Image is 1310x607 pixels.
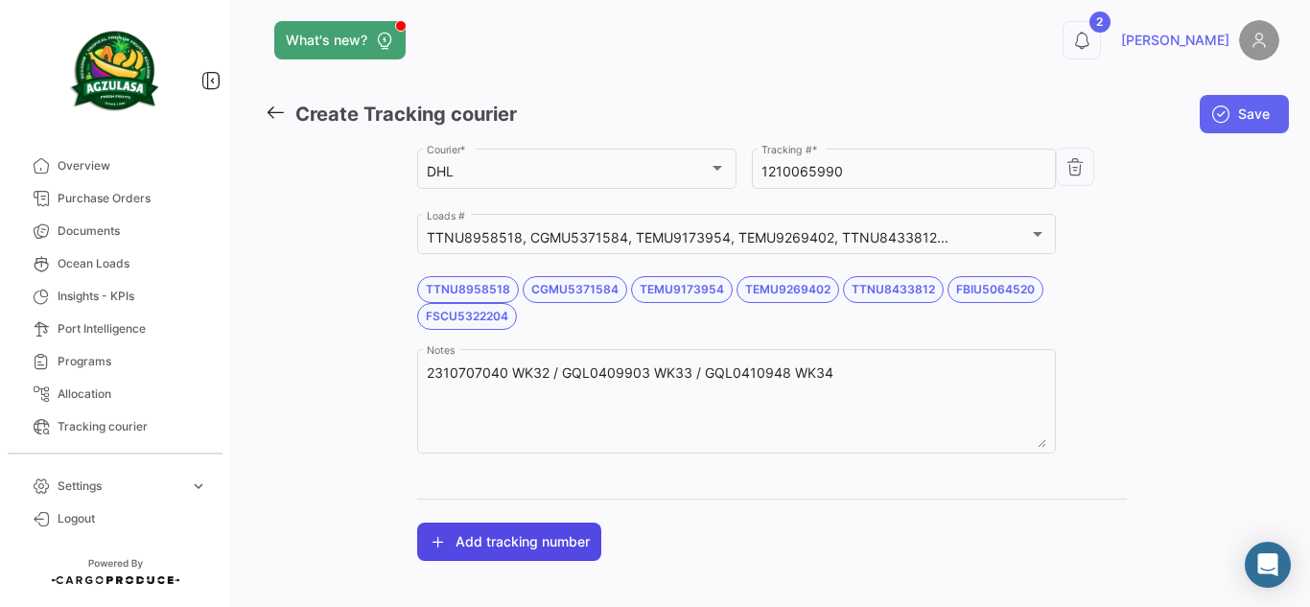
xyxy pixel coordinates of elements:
[1121,31,1229,50] span: [PERSON_NAME]
[15,443,215,476] a: Sensors
[15,345,215,378] a: Programs
[58,222,207,240] span: Documents
[274,21,406,59] button: What's new?
[417,523,601,561] button: Add tracking number
[58,255,207,272] span: Ocean Loads
[852,281,935,298] span: TTNU8433812
[427,163,454,179] mat-select-trigger: DHL
[956,281,1035,298] span: FBIU5064520
[58,157,207,175] span: Overview
[15,247,215,280] a: Ocean Loads
[190,478,207,495] span: expand_more
[640,281,724,298] span: TEMU9173954
[426,281,510,298] span: TTNU8958518
[426,308,508,325] span: FSCU5322204
[58,190,207,207] span: Purchase Orders
[531,281,619,298] span: CGMU5371584
[58,288,207,305] span: Insights - KPIs
[15,150,215,182] a: Overview
[1245,542,1291,588] div: Abrir Intercom Messenger
[58,418,207,435] span: Tracking courier
[15,313,215,345] a: Port Intelligence
[15,215,215,247] a: Documents
[15,378,215,410] a: Allocation
[286,31,367,50] span: What's new?
[67,23,163,119] img: agzulasa-logo.png
[15,182,215,215] a: Purchase Orders
[58,510,207,527] span: Logout
[15,280,215,313] a: Insights - KPIs
[58,353,207,370] span: Programs
[58,478,182,495] span: Settings
[1238,105,1270,124] span: Save
[1239,20,1279,60] img: placeholder-user.png
[745,281,830,298] span: TEMU9269402
[58,385,207,403] span: Allocation
[58,320,207,338] span: Port Intelligence
[1200,95,1289,133] button: Save
[427,229,948,245] mat-select-trigger: TTNU8958518, CGMU5371584, TEMU9173954, TEMU9269402, TTNU8433812...
[295,101,517,128] h3: Create Tracking courier
[15,410,215,443] a: Tracking courier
